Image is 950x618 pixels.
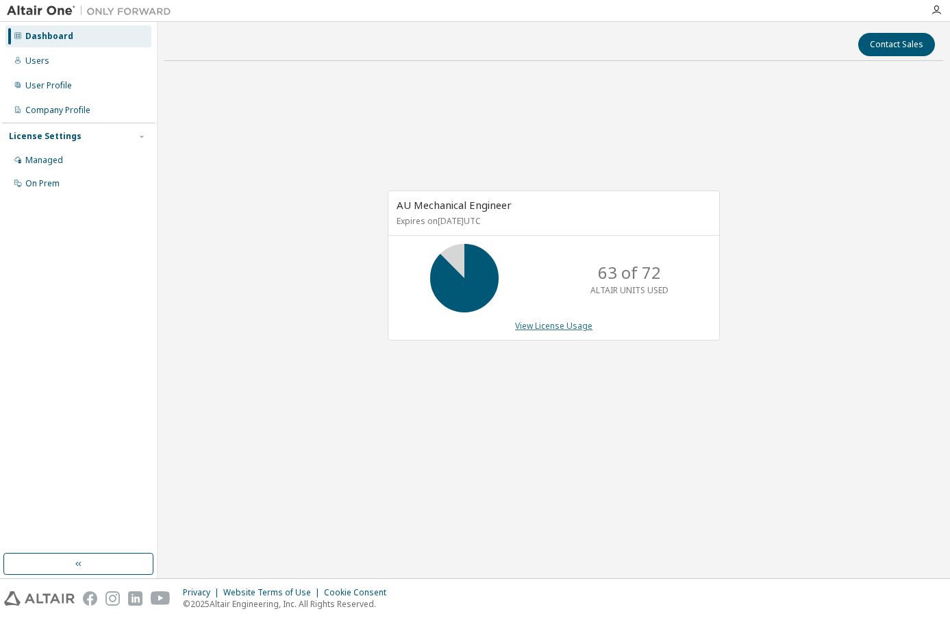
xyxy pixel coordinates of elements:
[858,33,935,56] button: Contact Sales
[105,591,120,606] img: instagram.svg
[83,591,97,606] img: facebook.svg
[324,587,395,598] div: Cookie Consent
[7,4,178,18] img: Altair One
[397,215,708,227] p: Expires on [DATE] UTC
[183,598,395,610] p: © 2025 Altair Engineering, Inc. All Rights Reserved.
[25,155,63,166] div: Managed
[25,178,60,189] div: On Prem
[598,261,661,284] p: 63 of 72
[9,131,82,142] div: License Settings
[590,284,668,296] p: ALTAIR UNITS USED
[183,587,223,598] div: Privacy
[515,320,592,332] a: View License Usage
[128,591,142,606] img: linkedin.svg
[25,105,90,116] div: Company Profile
[25,80,72,91] div: User Profile
[151,591,171,606] img: youtube.svg
[223,587,324,598] div: Website Terms of Use
[25,31,73,42] div: Dashboard
[25,55,49,66] div: Users
[397,198,512,212] span: AU Mechanical Engineer
[4,591,75,606] img: altair_logo.svg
